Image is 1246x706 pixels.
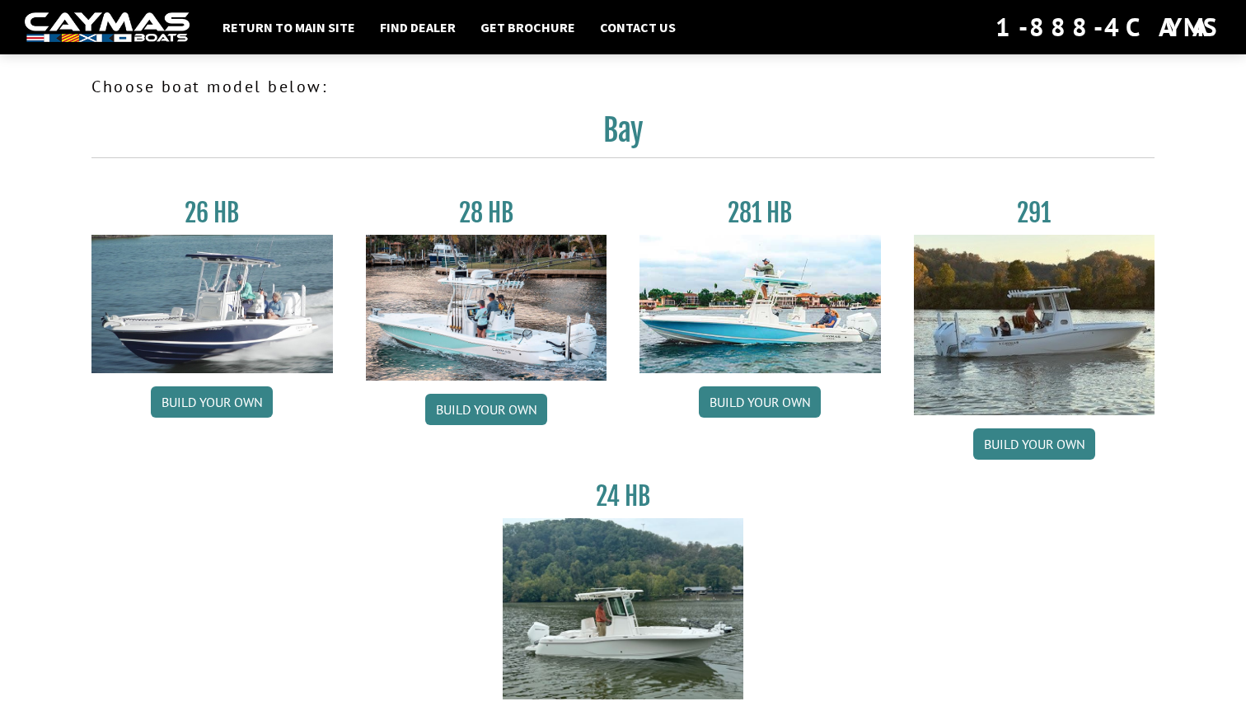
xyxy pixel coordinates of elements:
[214,16,363,38] a: Return to main site
[472,16,583,38] a: Get Brochure
[25,12,190,43] img: white-logo-c9c8dbefe5ff5ceceb0f0178aa75bf4bb51f6bca0971e226c86eb53dfe498488.png
[91,235,333,373] img: 26_new_photo_resized.jpg
[366,235,607,381] img: 28_hb_thumbnail_for_caymas_connect.jpg
[372,16,464,38] a: Find Dealer
[914,198,1155,228] h3: 291
[503,518,744,699] img: 24_HB_thumbnail.jpg
[91,74,1155,99] p: Choose boat model below:
[425,394,547,425] a: Build your own
[995,9,1221,45] div: 1-888-4CAYMAS
[91,112,1155,158] h2: Bay
[639,198,881,228] h3: 281 HB
[639,235,881,373] img: 28-hb-twin.jpg
[914,235,1155,415] img: 291_Thumbnail.jpg
[151,386,273,418] a: Build your own
[366,198,607,228] h3: 28 HB
[592,16,684,38] a: Contact Us
[973,428,1095,460] a: Build your own
[91,198,333,228] h3: 26 HB
[699,386,821,418] a: Build your own
[503,481,744,512] h3: 24 HB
